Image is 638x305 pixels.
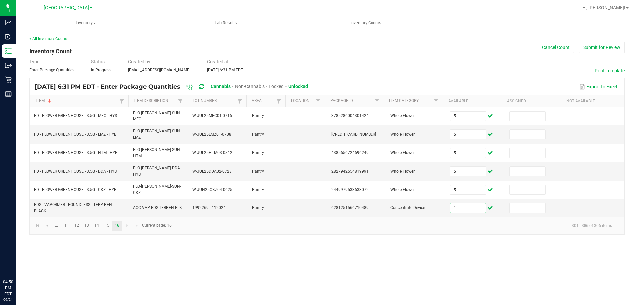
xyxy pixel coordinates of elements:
[33,221,42,231] a: Go to the first page
[3,297,13,302] p: 09/24
[112,221,122,231] a: Page 16
[29,68,74,72] span: Enter Package Quantities
[133,166,181,177] span: FLO-[PERSON_NAME]-DDA-HYB
[34,169,117,174] span: FD - FLOWER GREENHOUSE - 3.5G - DDA - HYB
[133,129,181,140] span: FLO-[PERSON_NAME]-SUN-LMZ
[192,114,232,118] span: W-JUL25MEC01-0716
[390,114,415,118] span: Whole Flower
[118,97,126,105] a: Filter
[35,81,313,93] div: [DATE] 6:31 PM EDT - Enter Package Quantities
[47,98,52,104] span: Sortable
[72,221,82,231] a: Page 12
[62,221,71,231] a: Page 11
[30,217,624,234] kendo-pager: Current page: 16
[207,59,229,64] span: Created at
[252,98,275,104] a: AreaSortable
[331,205,369,210] span: 6281251566710489
[5,19,12,26] inline-svg: Analytics
[5,48,12,54] inline-svg: Inventory
[390,205,425,210] span: Concentrate Device
[252,132,264,137] span: Pantry
[252,169,264,174] span: Pantry
[235,84,265,89] span: Non-Cannabis
[331,187,369,192] span: 2449979533633072
[331,114,369,118] span: 3785286004301424
[595,67,625,74] button: Print Template
[3,279,13,297] p: 04:50 PM EDT
[561,95,620,107] th: Not Available
[5,76,12,83] inline-svg: Retail
[373,97,381,105] a: Filter
[331,132,376,137] span: [CREDIT_CARD_NUMBER]
[91,68,111,72] span: In Progress
[207,68,243,72] span: [DATE] 6:31 PM EDT
[34,187,116,192] span: FD - FLOWER GREENHOUSE - 3.5G - CKZ - HYB
[133,184,181,195] span: FLO-[PERSON_NAME]-SUN-CKZ
[34,132,116,137] span: FD - FLOWER GREENHOUSE - 3.5G - LMZ - HYB
[34,114,117,118] span: FD - FLOWER GREENHOUSE - 3.5G - MEC - HYS
[252,114,264,118] span: Pantry
[390,187,415,192] span: Whole Flower
[16,16,156,30] a: Inventory
[291,98,314,104] a: LocationSortable
[330,98,373,104] a: Package IdSortable
[252,150,264,155] span: Pantry
[128,59,150,64] span: Created by
[389,98,432,104] a: Item CategorySortable
[193,98,236,104] a: Lot NumberSortable
[192,132,231,137] span: W-JUL25LMZ01-0708
[502,95,561,107] th: Assigned
[176,97,184,105] a: Filter
[252,187,264,192] span: Pantry
[192,169,232,174] span: W-JUL25DDA02-0723
[133,205,182,210] span: ACC-VAP-BDS-TERPEN-BLK
[16,20,156,26] span: Inventory
[91,59,105,64] span: Status
[296,16,436,30] a: Inventory Counts
[134,98,176,104] a: Item DescriptionSortable
[432,97,440,105] a: Filter
[35,223,40,228] span: Go to the first page
[52,221,61,231] a: Page 10
[331,150,369,155] span: 4385656724696249
[192,187,232,192] span: W-JUN25CKZ04-0625
[20,251,28,259] iframe: Resource center unread badge
[579,42,625,53] button: Submit for Review
[34,202,114,213] span: BDS - VAPORIZER - BOUNDLESS - TERP PEN - BLACK
[42,221,52,231] a: Go to the previous page
[206,20,246,26] span: Lab Results
[390,150,415,155] span: Whole Flower
[7,252,27,272] iframe: Resource center
[538,42,574,53] button: Cancel Count
[128,68,190,72] span: [EMAIL_ADDRESS][DOMAIN_NAME]
[275,97,283,105] a: Filter
[443,95,501,107] th: Available
[29,59,39,64] span: Type
[252,205,264,210] span: Pantry
[341,20,390,26] span: Inventory Counts
[92,221,102,231] a: Page 14
[156,16,296,30] a: Lab Results
[36,98,118,104] a: ItemSortable
[29,48,72,55] span: Inventory Count
[390,132,415,137] span: Whole Flower
[314,97,322,105] a: Filter
[331,169,369,174] span: 2827942554819991
[102,221,112,231] a: Page 15
[288,84,308,89] span: Unlocked
[5,34,12,40] inline-svg: Inbound
[176,220,617,231] kendo-pager-info: 301 - 306 of 306 items
[211,84,231,89] span: Cannabis
[133,111,181,121] span: FLO-[PERSON_NAME]-SUN-MEC
[82,221,92,231] a: Page 13
[5,91,12,97] inline-svg: Reports
[192,150,232,155] span: W-JUL25HTM03-0812
[578,81,619,92] button: Export to Excel
[45,223,50,228] span: Go to the previous page
[192,205,226,210] span: 1992269 - 112024
[34,150,117,155] span: FD - FLOWER GREENHOUSE - 3.5G - HTM - HYB
[29,37,68,41] a: < All Inventory Counts
[582,5,625,10] span: Hi, [PERSON_NAME]!
[133,147,181,158] span: FLO-[PERSON_NAME]-SUN-HTM
[5,62,12,69] inline-svg: Outbound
